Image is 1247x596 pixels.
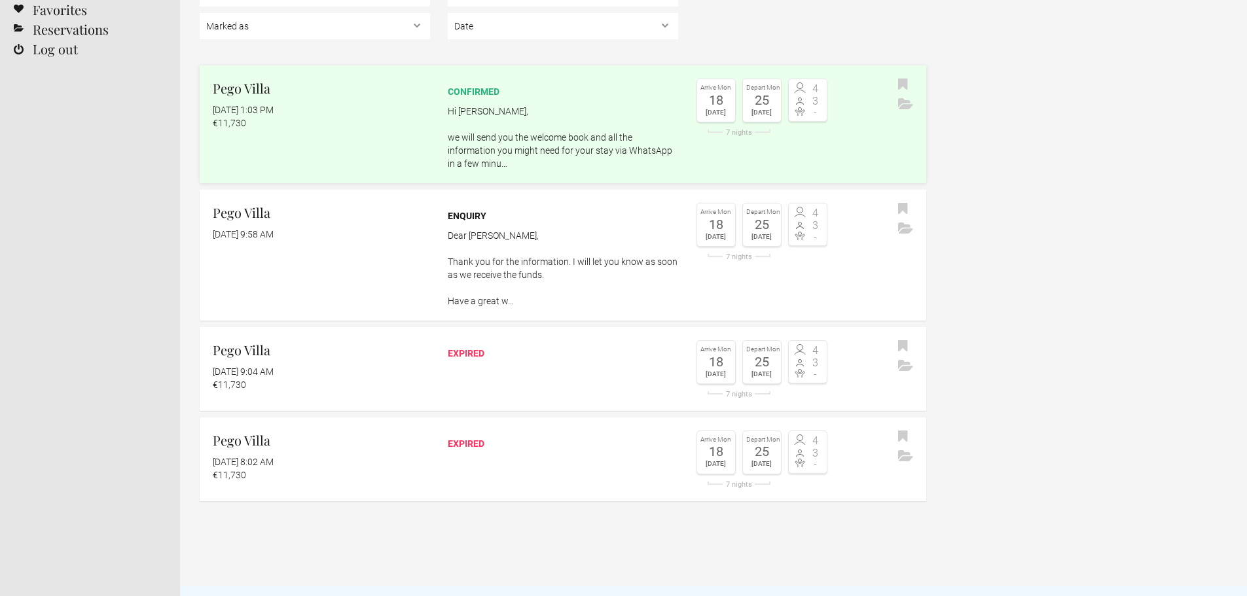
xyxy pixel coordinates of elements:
flynt-date-display: [DATE] 9:04 AM [213,366,274,377]
select: , , , [200,13,430,39]
div: Depart Mon [746,344,778,355]
div: Arrive Mon [700,344,732,355]
div: 18 [700,445,732,458]
span: 3 [808,96,823,107]
span: 4 [808,84,823,94]
span: - [808,232,823,242]
div: 7 nights [696,129,782,136]
div: 7 nights [696,481,782,488]
flynt-date-display: [DATE] 1:03 PM [213,105,274,115]
div: expired [448,437,678,450]
div: 7 nights [696,253,782,260]
flynt-date-display: [DATE] 9:58 AM [213,229,274,239]
div: Arrive Mon [700,434,732,446]
div: [DATE] [746,458,778,470]
h2: Pego Villa [213,79,430,98]
flynt-date-display: [DATE] 8:02 AM [213,457,274,467]
select: , [448,13,678,39]
button: Bookmark [895,200,911,219]
a: Pego Villa [DATE] 8:02 AM €11,730 expired Arrive Mon 18 [DATE] Depart Mon 25 [DATE] 7 nights 4 3 - [200,417,926,501]
div: [DATE] [700,231,732,243]
a: Pego Villa [DATE] 9:04 AM €11,730 expired Arrive Mon 18 [DATE] Depart Mon 25 [DATE] 7 nights 4 3 - [200,327,926,411]
div: 18 [700,218,732,231]
button: Archive [895,95,916,114]
div: 7 nights [696,391,782,398]
span: 3 [808,448,823,459]
div: [DATE] [700,458,732,470]
div: confirmed [448,85,678,98]
div: Arrive Mon [700,207,732,218]
h2: Pego Villa [213,203,430,222]
button: Bookmark [895,337,911,357]
div: Enquiry [448,209,678,222]
button: Archive [895,357,916,376]
div: 25 [746,218,778,231]
div: expired [448,347,678,360]
button: Bookmark [895,427,911,447]
div: 25 [746,94,778,107]
div: 25 [746,355,778,368]
div: [DATE] [700,368,732,380]
div: Arrive Mon [700,82,732,94]
div: 18 [700,94,732,107]
button: Archive [895,447,916,466]
button: Bookmark [895,75,911,95]
button: Archive [895,219,916,239]
h2: Pego Villa [213,340,430,360]
div: Depart Mon [746,82,778,94]
span: 4 [808,436,823,446]
div: [DATE] [746,231,778,243]
div: Depart Mon [746,434,778,446]
a: Pego Villa [DATE] 9:58 AM Enquiry Dear [PERSON_NAME], Thank you for the information. I will let y... [200,190,926,321]
h2: Pego Villa [213,430,430,450]
flynt-currency: €11,730 [213,118,246,128]
span: - [808,459,823,469]
a: Pego Villa [DATE] 1:03 PM €11,730 confirmed Hi [PERSON_NAME], we will send you the welcome book a... [200,65,926,183]
div: 18 [700,355,732,368]
span: - [808,107,823,118]
span: 4 [808,208,823,219]
p: Hi [PERSON_NAME], we will send you the welcome book and all the information you might need for yo... [448,105,678,170]
div: 25 [746,445,778,458]
p: Dear [PERSON_NAME], Thank you for the information. I will let you know as soon as we receive the ... [448,229,678,307]
div: [DATE] [700,107,732,118]
flynt-currency: €11,730 [213,470,246,480]
span: 4 [808,345,823,356]
span: 3 [808,220,823,231]
div: [DATE] [746,107,778,118]
span: 3 [808,358,823,368]
div: [DATE] [746,368,778,380]
div: Depart Mon [746,207,778,218]
span: - [808,369,823,379]
flynt-currency: €11,730 [213,379,246,390]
